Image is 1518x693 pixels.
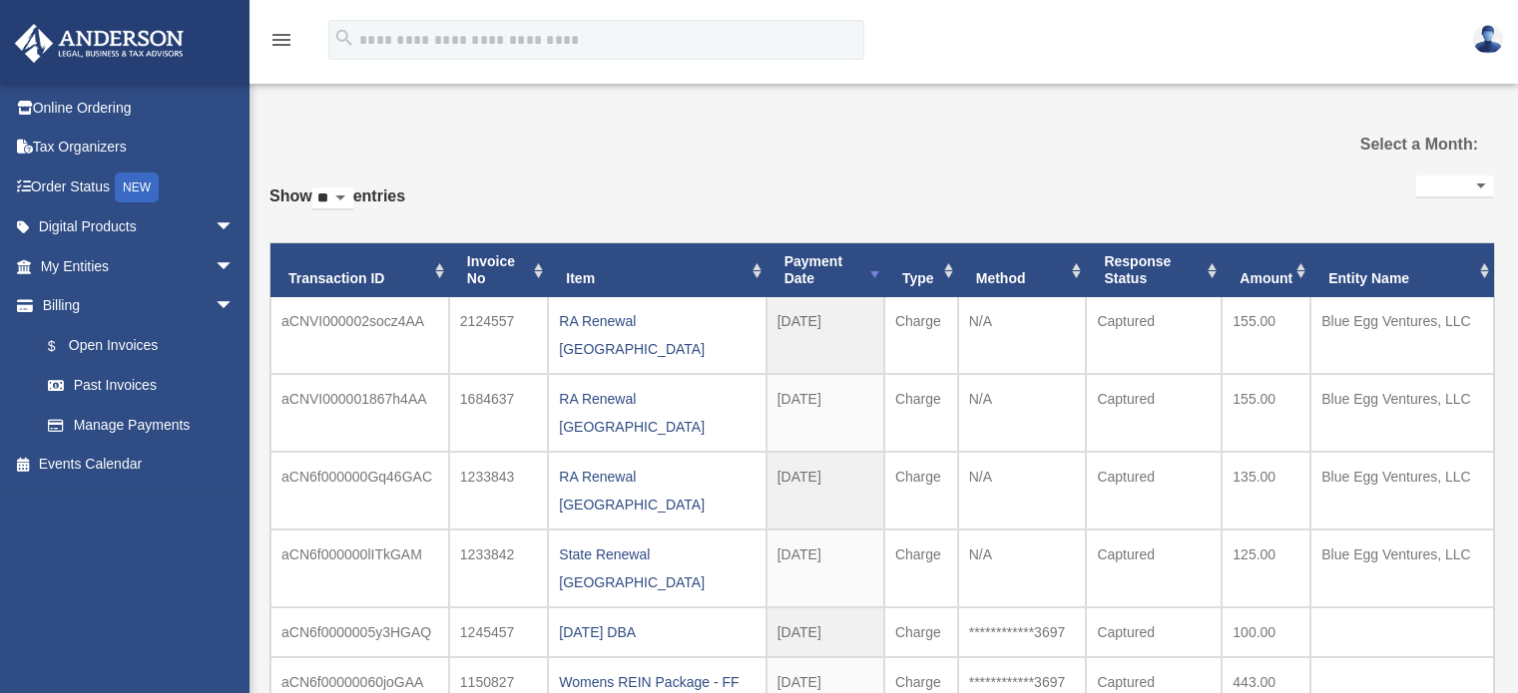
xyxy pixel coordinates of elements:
th: Invoice No: activate to sort column ascending [449,243,549,297]
td: [DATE] [766,297,884,374]
td: N/A [958,529,1087,607]
a: Online Ordering [14,88,264,128]
td: aCNVI000002socz4AA [270,297,449,374]
td: Captured [1086,374,1222,452]
a: menu [269,35,293,52]
td: Charge [884,607,958,657]
a: $Open Invoices [28,325,264,366]
i: search [333,27,355,49]
td: aCN6f000000lITkGAM [270,529,449,607]
div: RA Renewal [GEOGRAPHIC_DATA] [559,385,755,441]
span: $ [59,334,69,359]
img: Anderson Advisors Platinum Portal [9,24,190,63]
td: [DATE] [766,607,884,657]
td: 1245457 [449,607,549,657]
td: Blue Egg Ventures, LLC [1310,529,1494,607]
td: N/A [958,452,1087,529]
td: 125.00 [1222,529,1310,607]
td: 155.00 [1222,297,1310,374]
a: Manage Payments [28,405,264,445]
td: Charge [884,452,958,529]
td: 1684637 [449,374,549,452]
a: Past Invoices [28,366,254,406]
div: State Renewal [GEOGRAPHIC_DATA] [559,540,755,596]
td: [DATE] [766,452,884,529]
td: 1233843 [449,452,549,529]
label: Show entries [269,182,405,230]
div: RA Renewal [GEOGRAPHIC_DATA] [559,307,755,363]
a: My Entitiesarrow_drop_down [14,246,264,286]
span: arrow_drop_down [215,207,254,248]
th: Transaction ID: activate to sort column ascending [270,243,449,297]
td: N/A [958,297,1087,374]
td: [DATE] [766,374,884,452]
td: aCNVI000001867h4AA [270,374,449,452]
img: User Pic [1473,25,1503,54]
td: Blue Egg Ventures, LLC [1310,297,1494,374]
a: Events Calendar [14,445,264,485]
td: Blue Egg Ventures, LLC [1310,452,1494,529]
div: NEW [115,173,159,202]
td: aCN6f000000Gq46GAC [270,452,449,529]
td: 1233842 [449,529,549,607]
a: Digital Productsarrow_drop_down [14,207,264,247]
td: 135.00 [1222,452,1310,529]
td: aCN6f0000005y3HGAQ [270,607,449,657]
th: Entity Name: activate to sort column ascending [1310,243,1494,297]
td: Captured [1086,297,1222,374]
th: Type: activate to sort column ascending [884,243,958,297]
select: Showentries [312,187,353,210]
td: 100.00 [1222,607,1310,657]
td: Captured [1086,529,1222,607]
i: menu [269,28,293,52]
td: Captured [1086,607,1222,657]
td: Captured [1086,452,1222,529]
td: N/A [958,374,1087,452]
td: Charge [884,297,958,374]
th: Response Status: activate to sort column ascending [1086,243,1222,297]
td: Charge [884,529,958,607]
td: [DATE] [766,529,884,607]
div: RA Renewal [GEOGRAPHIC_DATA] [559,463,755,519]
span: arrow_drop_down [215,286,254,327]
a: Billingarrow_drop_down [14,286,264,326]
td: 2124557 [449,297,549,374]
label: Select a Month: [1304,131,1478,159]
td: 155.00 [1222,374,1310,452]
div: [DATE] DBA [559,618,755,646]
td: Blue Egg Ventures, LLC [1310,374,1494,452]
td: Charge [884,374,958,452]
span: arrow_drop_down [215,246,254,287]
th: Amount: activate to sort column ascending [1222,243,1310,297]
th: Item: activate to sort column ascending [548,243,765,297]
a: Order StatusNEW [14,167,264,207]
th: Method: activate to sort column ascending [958,243,1087,297]
th: Payment Date: activate to sort column ascending [766,243,884,297]
a: Tax Organizers [14,128,264,168]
